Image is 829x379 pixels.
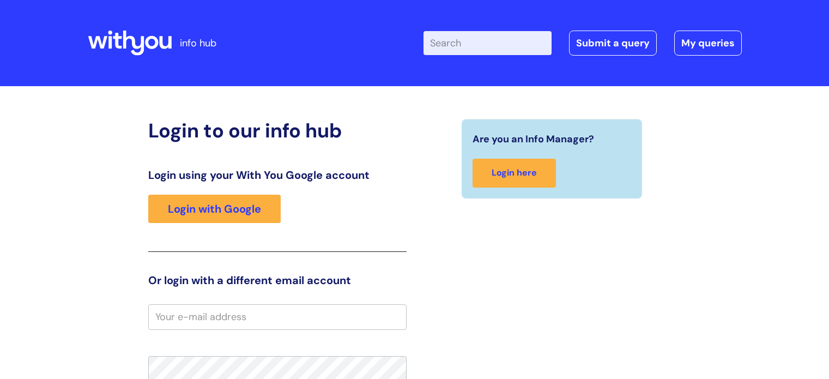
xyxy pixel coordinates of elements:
[569,31,657,56] a: Submit a query
[148,169,407,182] h3: Login using your With You Google account
[473,159,556,188] a: Login here
[473,130,594,148] span: Are you an Info Manager?
[148,304,407,329] input: Your e-mail address
[148,119,407,142] h2: Login to our info hub
[180,34,216,52] p: info hub
[674,31,742,56] a: My queries
[148,274,407,287] h3: Or login with a different email account
[148,195,281,223] a: Login with Google
[423,31,552,55] input: Search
